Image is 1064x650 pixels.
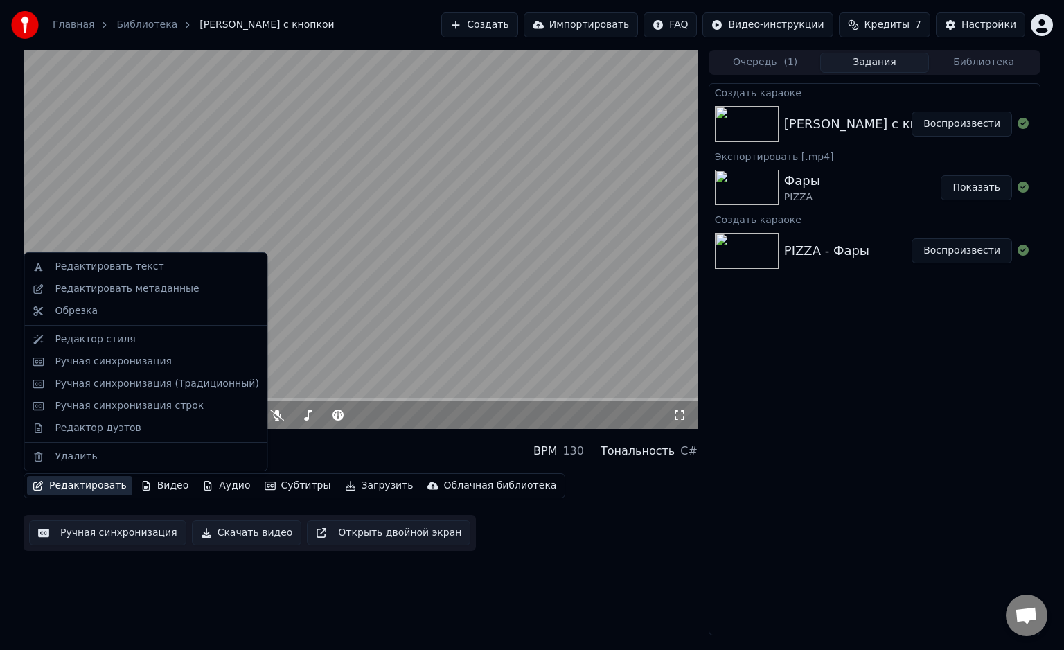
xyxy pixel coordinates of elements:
[784,114,1009,134] div: [PERSON_NAME] с кнопкой - Кухни
[929,53,1038,73] button: Библиотека
[533,443,557,459] div: BPM
[709,211,1040,227] div: Создать караоке
[709,148,1040,164] div: Экспортировать [.mp4]
[709,84,1040,100] div: Создать караоке
[11,11,39,39] img: youka
[601,443,675,459] div: Тональность
[524,12,639,37] button: Импортировать
[55,399,204,413] div: Ручная синхронизация строк
[27,476,132,495] button: Редактировать
[53,18,94,32] a: Главная
[55,282,199,296] div: Редактировать метаданные
[441,12,517,37] button: Создать
[55,333,135,346] div: Редактор стиля
[307,520,470,545] button: Открыть двойной экран
[915,18,921,32] span: 7
[941,175,1012,200] button: Показать
[784,191,820,204] div: PIZZA
[839,12,930,37] button: Кредиты7
[197,476,256,495] button: Аудио
[192,520,302,545] button: Скачать видео
[55,304,98,318] div: Обрезка
[784,171,820,191] div: Фары
[680,443,698,459] div: C#
[702,12,833,37] button: Видео-инструкции
[936,12,1025,37] button: Настройки
[259,476,337,495] button: Субтитры
[135,476,195,495] button: Видео
[784,241,869,261] div: PIZZA - Фары
[912,112,1012,137] button: Воспроизвести
[55,377,258,391] div: Ручная синхронизация (Традиционный)
[912,238,1012,263] button: Воспроизвести
[55,421,141,435] div: Редактор дуэтов
[820,53,930,73] button: Задания
[783,55,797,69] span: ( 1 )
[1006,595,1047,636] div: Открытый чат
[864,18,910,32] span: Кредиты
[55,355,172,369] div: Ручная синхронизация
[339,476,419,495] button: Загрузить
[53,18,335,32] nav: breadcrumb
[961,18,1016,32] div: Настройки
[55,450,97,464] div: Удалить
[199,18,334,32] span: [PERSON_NAME] с кнопкой
[116,18,177,32] a: Библиотека
[444,479,557,493] div: Облачная библиотека
[29,520,186,545] button: Ручная синхронизация
[711,53,820,73] button: Очередь
[55,260,163,274] div: Редактировать текст
[644,12,697,37] button: FAQ
[562,443,584,459] div: 130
